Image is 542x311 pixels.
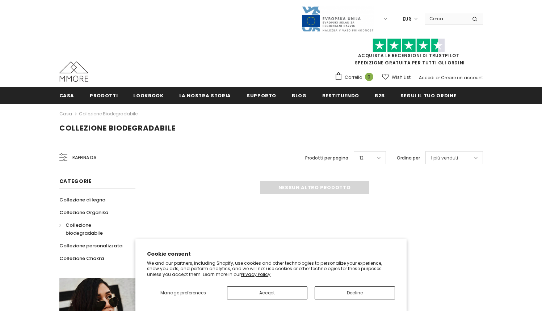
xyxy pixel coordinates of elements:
[322,87,359,103] a: Restituendo
[375,87,385,103] a: B2B
[425,13,467,24] input: Search Site
[441,74,483,81] a: Creare un account
[59,196,105,203] span: Collezione di legno
[335,42,483,66] span: SPEDIZIONE GRATUITA PER TUTTI GLI ORDINI
[133,87,163,103] a: Lookbook
[59,92,75,99] span: Casa
[90,87,118,103] a: Prodotti
[147,286,219,299] button: Manage preferences
[59,178,92,185] span: Categorie
[227,286,307,299] button: Accept
[431,154,458,162] span: I più venduti
[59,123,176,133] span: Collezione biodegradabile
[59,87,75,103] a: Casa
[59,252,104,265] a: Collezione Chakra
[72,154,96,162] span: Raffina da
[397,154,420,162] label: Ordina per
[66,222,103,237] span: Collezione biodegradabile
[301,6,374,32] img: Javni Razpis
[59,61,88,82] img: Casi MMORE
[59,193,105,206] a: Collezione di legno
[358,52,459,59] a: Acquista le recensioni di TrustPilot
[400,92,456,99] span: Segui il tuo ordine
[419,74,434,81] a: Accedi
[59,239,122,252] a: Collezione personalizzata
[392,74,411,81] span: Wish List
[133,92,163,99] span: Lookbook
[301,16,374,22] a: Javni Razpis
[365,73,373,81] span: 0
[59,255,104,262] span: Collezione Chakra
[322,92,359,99] span: Restituendo
[345,74,362,81] span: Carrello
[59,242,122,249] span: Collezione personalizzata
[59,206,108,219] a: Collezione Organika
[335,72,377,83] a: Carrello 0
[360,154,364,162] span: 12
[147,250,395,258] h2: Cookie consent
[315,286,395,299] button: Decline
[247,87,276,103] a: supporto
[373,38,445,52] img: Fidati di Pilot Stars
[179,87,231,103] a: La nostra storia
[375,92,385,99] span: B2B
[305,154,348,162] label: Prodotti per pagina
[241,271,270,277] a: Privacy Policy
[147,260,395,277] p: We and our partners, including Shopify, use cookies and other technologies to personalize your ex...
[59,209,108,216] span: Collezione Organika
[59,219,127,239] a: Collezione biodegradabile
[403,16,411,23] span: EUR
[292,87,307,103] a: Blog
[436,74,440,81] span: or
[179,92,231,99] span: La nostra storia
[79,111,138,117] a: Collezione biodegradabile
[292,92,307,99] span: Blog
[247,92,276,99] span: supporto
[382,71,411,84] a: Wish List
[400,87,456,103] a: Segui il tuo ordine
[59,110,72,118] a: Casa
[160,290,206,296] span: Manage preferences
[90,92,118,99] span: Prodotti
